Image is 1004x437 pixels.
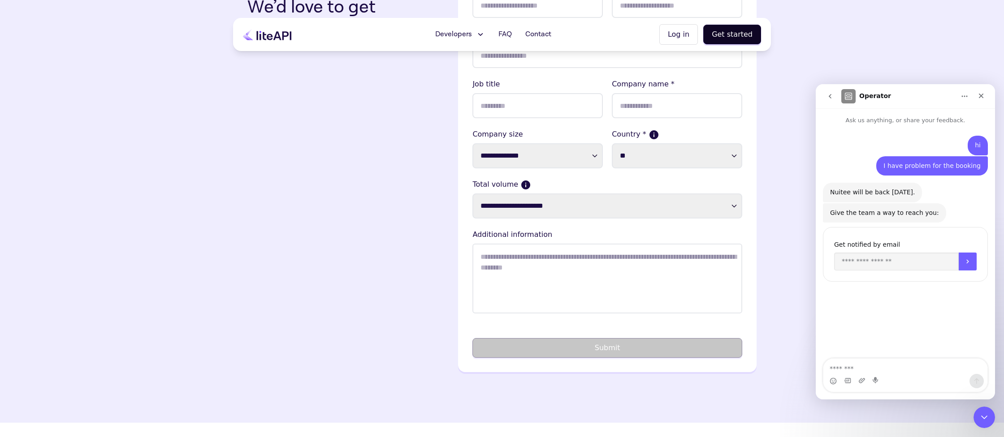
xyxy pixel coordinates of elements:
[520,26,557,43] a: Contact
[612,79,742,90] lable: Company name *
[472,79,603,90] lable: Job title
[703,25,761,44] button: Get started
[472,179,742,190] label: Total volume
[612,129,742,140] label: Country *
[974,407,995,428] iframe: Intercom live chat
[522,181,530,189] button: Current monthly volume your business makes in USD
[816,84,995,399] iframe: Intercom live chat
[472,129,603,140] label: Company size
[430,26,490,43] button: Developers
[498,29,512,40] span: FAQ
[472,338,742,358] button: Submit
[472,229,742,240] lable: Additional information
[650,131,658,139] button: If more than one country, please select where the majority of your sales come from.
[525,29,551,40] span: Contact
[659,24,698,45] button: Log in
[435,29,472,40] span: Developers
[493,26,517,43] a: FAQ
